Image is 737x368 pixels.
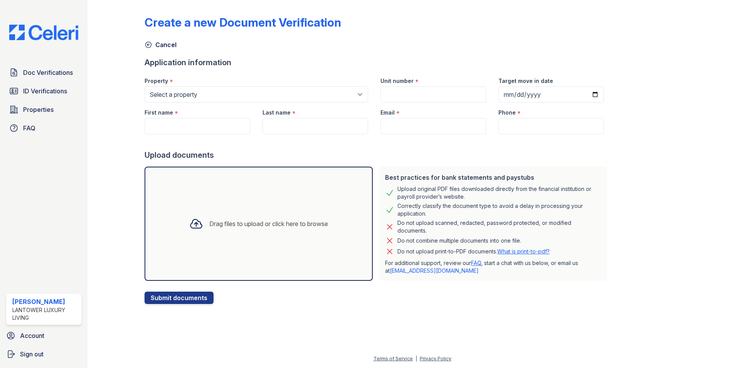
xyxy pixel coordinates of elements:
[12,306,78,322] div: Lantower Luxury Living
[145,77,168,85] label: Property
[20,331,44,340] span: Account
[6,102,81,117] a: Properties
[374,356,413,361] a: Terms of Service
[385,173,601,182] div: Best practices for bank statements and paystubs
[262,109,291,116] label: Last name
[497,248,550,255] a: What is print-to-pdf?
[420,356,451,361] a: Privacy Policy
[12,297,78,306] div: [PERSON_NAME]
[145,57,610,68] div: Application information
[390,267,479,274] a: [EMAIL_ADDRESS][DOMAIN_NAME]
[209,219,328,228] div: Drag files to upload or click here to browse
[145,109,173,116] label: First name
[380,77,414,85] label: Unit number
[397,219,601,235] div: Do not upload scanned, redacted, password protected, or modified documents.
[397,202,601,218] div: Correctly classify the document type to avoid a delay in processing your application.
[145,292,214,304] button: Submit documents
[145,15,341,29] div: Create a new Document Verification
[6,120,81,136] a: FAQ
[471,260,481,266] a: FAQ
[6,83,81,99] a: ID Verifications
[23,123,35,133] span: FAQ
[23,86,67,96] span: ID Verifications
[145,150,610,160] div: Upload documents
[6,65,81,80] a: Doc Verifications
[23,68,73,77] span: Doc Verifications
[416,356,417,361] div: |
[397,185,601,201] div: Upload original PDF files downloaded directly from the financial institution or payroll provider’...
[145,40,177,49] a: Cancel
[23,105,54,114] span: Properties
[397,236,521,245] div: Do not combine multiple documents into one file.
[3,328,84,343] a: Account
[3,346,84,362] a: Sign out
[3,25,84,40] img: CE_Logo_Blue-a8612792a0a2168367f1c8372b55b34899dd931a85d93a1a3d3e32e68fde9ad4.png
[397,248,550,255] p: Do not upload print-to-PDF documents.
[380,109,395,116] label: Email
[498,109,516,116] label: Phone
[20,349,44,359] span: Sign out
[385,259,601,275] p: For additional support, review our , start a chat with us below, or email us at
[498,77,553,85] label: Target move in date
